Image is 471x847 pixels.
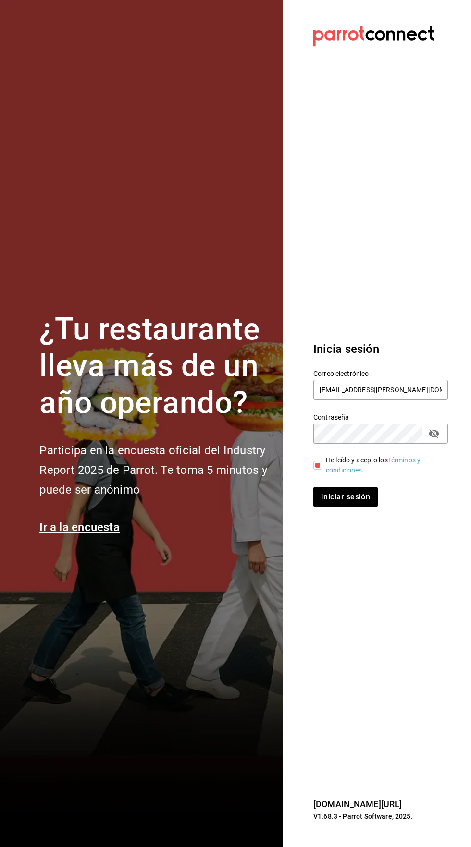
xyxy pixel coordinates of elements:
[426,425,442,442] button: passwordField
[313,487,378,507] button: Iniciar sesión
[326,456,421,474] a: Términos y condiciones.
[313,799,402,809] a: [DOMAIN_NAME][URL]
[326,455,440,475] div: He leído y acepto los
[39,520,120,534] a: Ir a la encuesta
[39,441,271,499] h2: Participa en la encuesta oficial del Industry Report 2025 de Parrot. Te toma 5 minutos y puede se...
[313,340,448,358] h3: Inicia sesión
[313,811,448,821] p: V1.68.3 - Parrot Software, 2025.
[313,413,448,420] label: Contraseña
[313,380,448,400] input: Ingresa tu correo electrónico
[39,311,271,422] h1: ¿Tu restaurante lleva más de un año operando?
[313,370,448,376] label: Correo electrónico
